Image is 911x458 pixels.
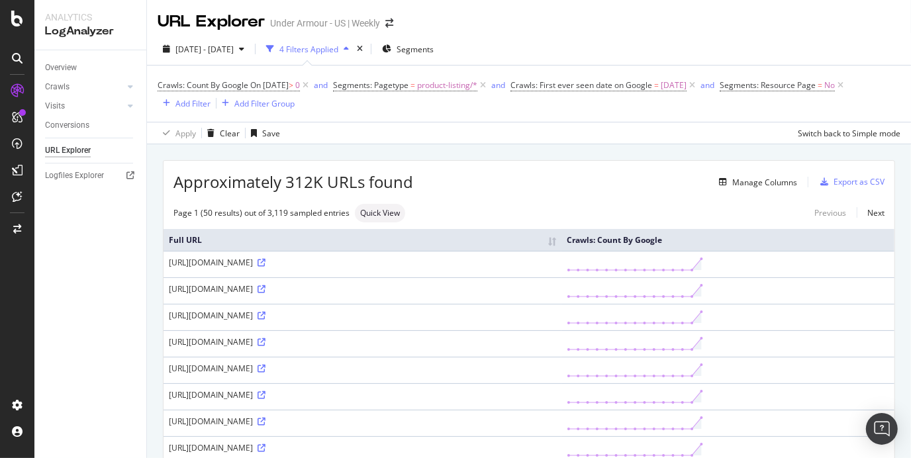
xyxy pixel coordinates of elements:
[818,79,822,91] span: =
[45,118,89,132] div: Conversions
[158,95,211,111] button: Add Filter
[270,17,380,30] div: Under Armour - US | Weekly
[360,209,400,217] span: Quick View
[158,122,196,144] button: Apply
[45,80,124,94] a: Crawls
[700,79,714,91] button: and
[45,144,91,158] div: URL Explorer
[377,38,439,60] button: Segments
[164,229,561,251] th: Full URL: activate to sort column ascending
[169,389,556,400] div: [URL][DOMAIN_NAME]
[417,76,477,95] span: product-listing/*
[45,99,65,113] div: Visits
[314,79,328,91] button: and
[355,204,405,222] div: neutral label
[261,38,354,60] button: 4 Filters Applied
[279,44,338,55] div: 4 Filters Applied
[289,79,293,91] span: >
[45,11,136,24] div: Analytics
[732,177,797,188] div: Manage Columns
[720,79,816,91] span: Segments: Resource Page
[654,79,659,91] span: =
[45,61,137,75] a: Overview
[510,79,652,91] span: Crawls: First ever seen date on Google
[333,79,408,91] span: Segments: Pagetype
[250,79,289,91] span: On [DATE]
[158,79,248,91] span: Crawls: Count By Google
[661,76,687,95] span: [DATE]
[169,363,556,374] div: [URL][DOMAIN_NAME]
[824,76,835,95] span: No
[354,42,365,56] div: times
[234,98,295,109] div: Add Filter Group
[45,118,137,132] a: Conversions
[158,11,265,33] div: URL Explorer
[385,19,393,28] div: arrow-right-arrow-left
[45,24,136,39] div: LogAnalyzer
[561,229,894,251] th: Crawls: Count By Google
[220,128,240,139] div: Clear
[169,336,556,347] div: [URL][DOMAIN_NAME]
[798,128,900,139] div: Switch back to Simple mode
[169,442,556,453] div: [URL][DOMAIN_NAME]
[410,79,415,91] span: =
[173,171,413,193] span: Approximately 312K URLs found
[169,416,556,427] div: [URL][DOMAIN_NAME]
[262,128,280,139] div: Save
[216,95,295,111] button: Add Filter Group
[202,122,240,144] button: Clear
[45,61,77,75] div: Overview
[175,128,196,139] div: Apply
[792,122,900,144] button: Switch back to Simple mode
[45,80,70,94] div: Crawls
[175,44,234,55] span: [DATE] - [DATE]
[45,169,104,183] div: Logfiles Explorer
[246,122,280,144] button: Save
[491,79,505,91] button: and
[169,283,556,295] div: [URL][DOMAIN_NAME]
[169,257,556,268] div: [URL][DOMAIN_NAME]
[45,169,137,183] a: Logfiles Explorer
[173,207,350,218] div: Page 1 (50 results) out of 3,119 sampled entries
[834,176,885,187] div: Export as CSV
[295,76,300,95] span: 0
[45,144,137,158] a: URL Explorer
[158,38,250,60] button: [DATE] - [DATE]
[815,171,885,193] button: Export as CSV
[714,174,797,190] button: Manage Columns
[175,98,211,109] div: Add Filter
[866,413,898,445] div: Open Intercom Messenger
[45,99,124,113] a: Visits
[169,310,556,321] div: [URL][DOMAIN_NAME]
[397,44,434,55] span: Segments
[857,203,885,222] a: Next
